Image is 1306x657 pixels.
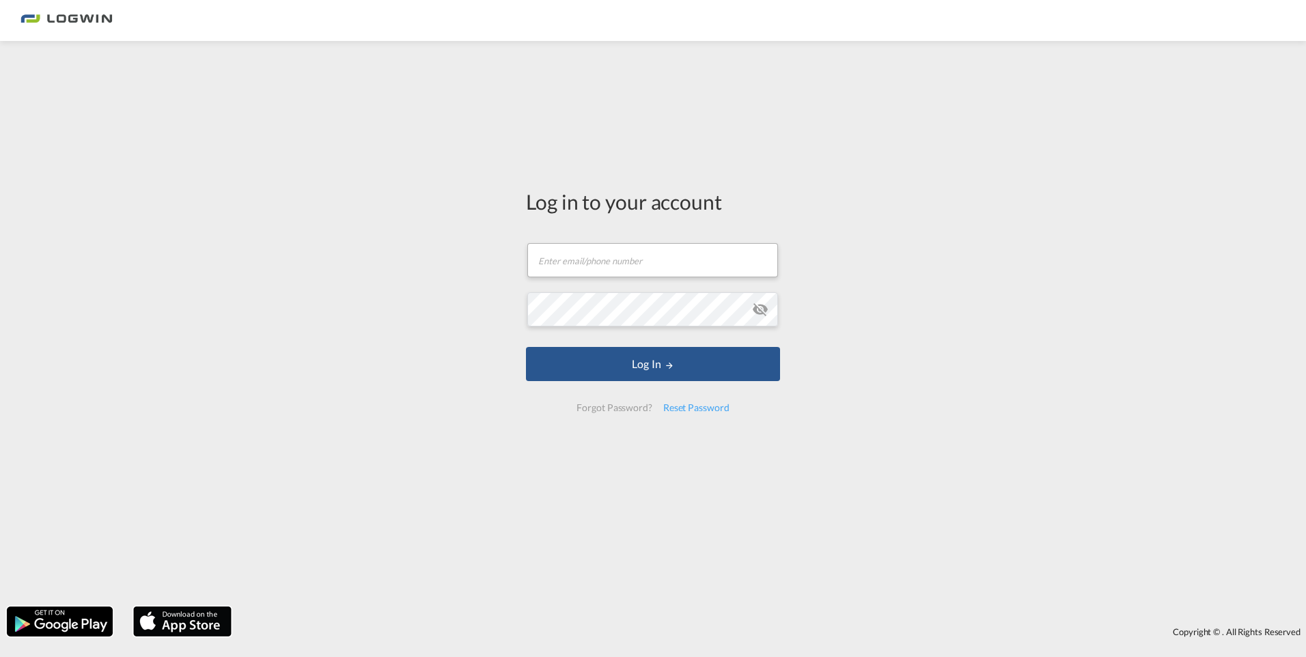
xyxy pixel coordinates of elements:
[658,395,735,420] div: Reset Password
[526,347,780,381] button: LOGIN
[752,301,768,318] md-icon: icon-eye-off
[238,620,1306,643] div: Copyright © . All Rights Reserved
[526,187,780,216] div: Log in to your account
[5,605,114,638] img: google.png
[571,395,657,420] div: Forgot Password?
[132,605,233,638] img: apple.png
[527,243,778,277] input: Enter email/phone number
[20,5,113,36] img: bc73a0e0d8c111efacd525e4c8ad7d32.png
